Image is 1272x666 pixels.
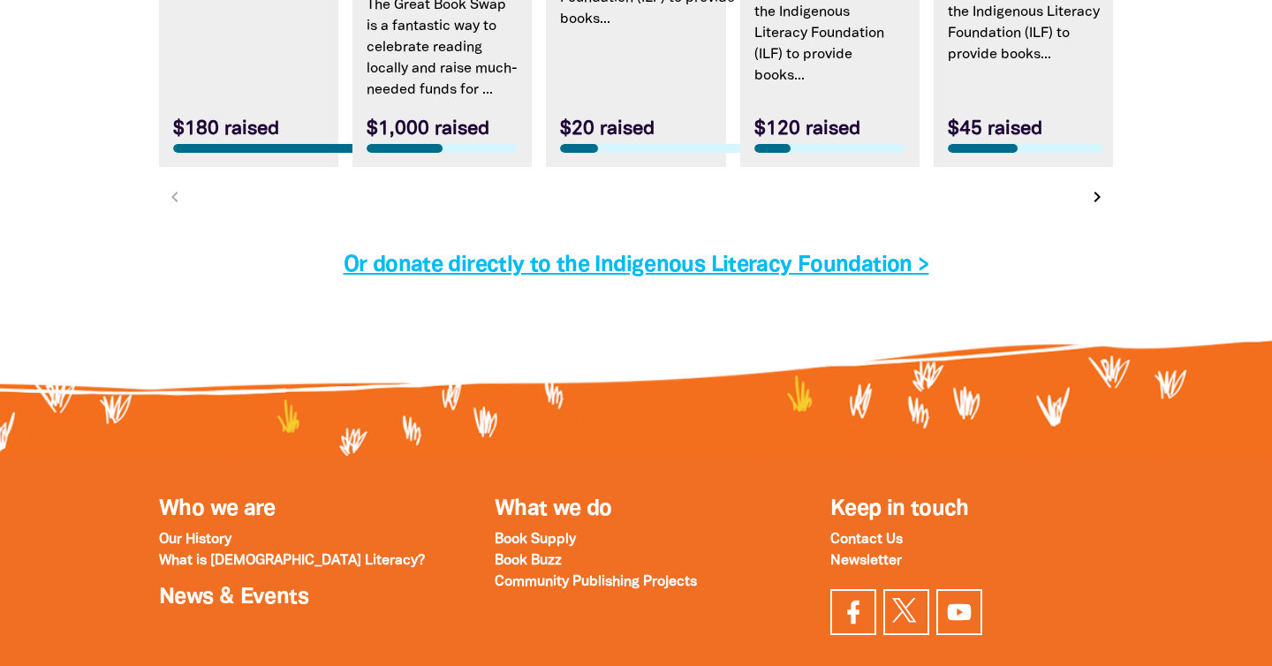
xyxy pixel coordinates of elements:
[830,499,969,519] span: Keep in touch
[1085,185,1109,209] button: Next page
[883,589,929,635] a: Find us on Twitter
[159,587,308,608] a: News & Events
[159,534,231,546] a: Our History
[936,589,982,635] a: Find us on YouTube
[830,589,876,635] a: Visit our facebook page
[495,555,562,567] a: Book Buzz
[830,555,902,567] a: Newsletter
[830,534,903,546] a: Contact Us
[495,576,697,588] a: Community Publishing Projects
[159,499,276,519] a: Who we are
[1086,186,1108,208] i: chevron_right
[159,555,425,567] a: What is [DEMOGRAPHIC_DATA] Literacy?
[495,534,576,546] a: Book Supply
[495,499,612,519] a: What we do
[344,255,929,276] a: Or donate directly to the Indigenous Literacy Foundation >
